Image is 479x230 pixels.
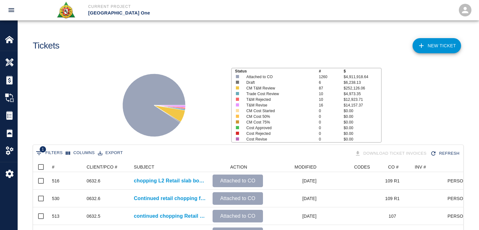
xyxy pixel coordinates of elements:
[320,162,373,172] div: CODES
[319,136,344,142] p: 0
[246,85,311,91] p: CM T&M Review
[134,195,206,202] a: Continued retail chopping for location HHS1-L3- Col. X.5, and X/19
[344,125,381,131] p: $0.00
[49,162,83,172] div: #
[319,114,344,119] p: 0
[52,162,54,172] div: #
[266,207,320,225] div: [DATE]
[389,213,396,219] div: 107
[246,131,311,136] p: Cost Rejected
[64,148,96,158] button: Select columns
[319,102,344,108] p: 16
[319,108,344,114] p: 0
[33,41,60,51] h1: Tickets
[246,74,311,80] p: Attached to CO
[415,162,426,172] div: INV #
[319,97,344,102] p: 10
[134,212,206,220] a: continued chopping Retail steel box out, completed box out between CLK17 and J17 and started chop...
[385,178,400,184] div: 109 R1
[319,68,344,74] p: #
[246,136,311,142] p: Cost Revise
[40,146,46,152] span: 1
[4,3,19,18] button: open drawer
[353,148,429,159] div: Tickets download in groups of 15
[344,68,381,74] p: $
[319,80,344,85] p: 6
[319,74,344,80] p: 1260
[319,131,344,136] p: 0
[344,91,381,97] p: $4,973.35
[87,162,117,172] div: CLIENT/PCO #
[215,195,260,202] p: Attached to CO
[266,172,320,190] div: [DATE]
[209,162,266,172] div: ACTION
[344,74,381,80] p: $4,911,918.64
[429,148,462,159] div: Refresh the list
[131,162,209,172] div: SUBJECT
[96,148,124,158] button: Export
[88,9,274,17] p: [GEOGRAPHIC_DATA] One
[266,190,320,207] div: [DATE]
[246,97,311,102] p: T&M Rejected
[385,195,400,202] div: 109 R1
[266,162,320,172] div: MODIFIED
[230,162,247,172] div: ACTION
[246,114,311,119] p: CM Cost 50%
[294,162,316,172] div: MODIFIED
[215,212,260,220] p: Attached to CO
[52,178,60,184] div: 516
[246,119,311,125] p: CM Cost 75%
[373,162,412,172] div: CO #
[319,85,344,91] p: 87
[246,125,311,131] p: Cost Approved
[56,1,76,19] img: Roger & Sons Concrete
[344,85,381,91] p: $252,126.06
[448,200,479,230] iframe: Chat Widget
[87,213,100,219] div: 0632.5
[235,68,319,74] p: Status
[388,162,398,172] div: CO #
[344,97,381,102] p: $12,923.71
[344,136,381,142] p: $0.00
[413,38,461,53] a: NEW TICKET
[87,195,100,202] div: 0632.6
[344,119,381,125] p: $0.00
[319,119,344,125] p: 0
[87,178,100,184] div: 0632.6
[134,162,154,172] div: SUBJECT
[344,114,381,119] p: $0.00
[429,148,462,159] button: Refresh
[215,177,260,185] p: Attached to CO
[246,80,311,85] p: Draft
[319,91,344,97] p: 10
[344,108,381,114] p: $0.00
[246,102,311,108] p: T&M Revise
[344,131,381,136] p: $0.00
[34,148,64,158] button: Show filters
[134,177,206,185] a: chopping L2 Retail slab box’s locations N/17.2, K/18.2, L/19 and H19.
[344,80,381,85] p: $6,238.13
[412,162,448,172] div: INV #
[83,162,131,172] div: CLIENT/PCO #
[52,195,60,202] div: 530
[344,102,381,108] p: $14,157.37
[354,162,370,172] div: CODES
[88,4,274,9] p: Current Project
[246,91,311,97] p: Trade Cost Review
[319,125,344,131] p: 0
[52,213,60,219] div: 513
[246,108,311,114] p: CM Cost Started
